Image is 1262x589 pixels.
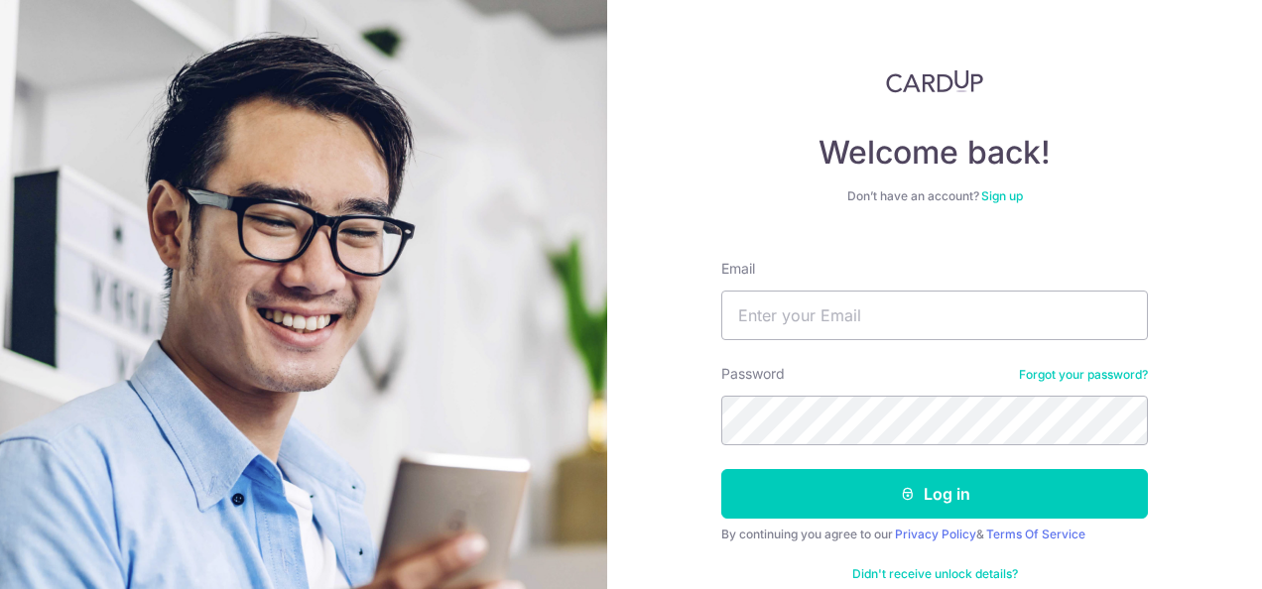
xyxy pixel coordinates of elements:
[721,527,1148,542] div: By continuing you agree to our &
[721,188,1148,204] div: Don’t have an account?
[721,469,1148,519] button: Log in
[886,69,983,93] img: CardUp Logo
[721,291,1148,340] input: Enter your Email
[981,188,1023,203] a: Sign up
[721,259,755,279] label: Email
[721,364,785,384] label: Password
[1019,367,1148,383] a: Forgot your password?
[986,527,1085,541] a: Terms Of Service
[852,566,1018,582] a: Didn't receive unlock details?
[895,527,976,541] a: Privacy Policy
[721,133,1148,173] h4: Welcome back!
